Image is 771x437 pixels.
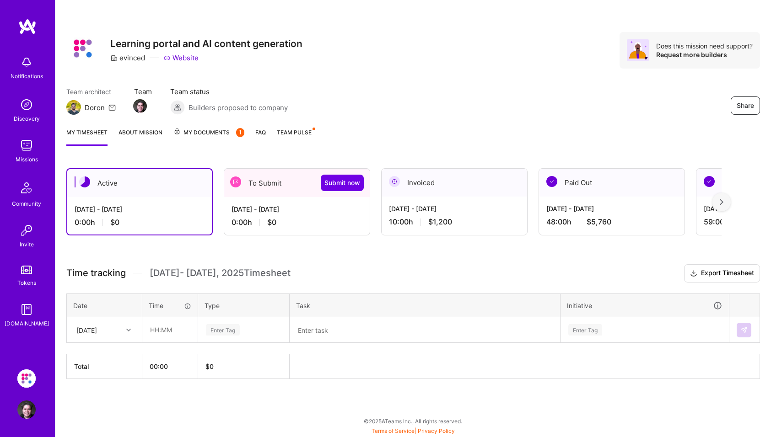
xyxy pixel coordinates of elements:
[110,38,302,49] h3: Learning portal and AI content generation
[17,53,36,71] img: bell
[546,204,677,213] div: [DATE] - [DATE]
[110,54,118,62] i: icon CompanyGray
[546,176,557,187] img: Paid Out
[418,427,455,434] a: Privacy Policy
[17,300,36,319] img: guide book
[17,96,36,114] img: discovery
[255,128,266,146] a: FAQ
[236,128,244,137] div: 1
[134,98,146,114] a: Team Member Avatar
[67,169,212,197] div: Active
[587,217,611,227] span: $5,760
[110,53,145,63] div: evinced
[75,218,205,227] div: 0:00 h
[66,32,99,65] img: Company Logo
[277,128,314,146] a: Team Pulse
[656,50,753,59] div: Request more builders
[5,319,49,328] div: [DOMAIN_NAME]
[108,104,116,111] i: icon Mail
[382,169,527,197] div: Invoiced
[230,176,241,187] img: To Submit
[324,178,360,187] span: Submit now
[720,199,723,205] img: right
[67,354,142,379] th: Total
[79,176,90,187] img: Active
[17,136,36,155] img: teamwork
[16,177,38,199] img: Community
[198,293,290,317] th: Type
[142,354,198,379] th: 00:00
[568,323,602,337] div: Enter Tag
[66,87,116,96] span: Team architect
[133,99,147,113] img: Team Member Avatar
[567,300,722,311] div: Initiative
[15,400,38,419] a: User Avatar
[119,128,162,146] a: About Mission
[232,204,362,214] div: [DATE] - [DATE]
[12,199,41,208] div: Community
[690,269,697,278] i: icon Download
[149,301,191,310] div: Time
[372,427,415,434] a: Terms of Service
[277,129,312,136] span: Team Pulse
[170,87,288,96] span: Team status
[126,328,131,332] i: icon Chevron
[232,218,362,227] div: 0:00 h
[205,362,214,370] span: $ 0
[21,266,32,274] img: tokens
[85,103,105,112] div: Doron
[267,218,276,227] span: $0
[150,267,291,279] span: [DATE] - [DATE] , 2025 Timesheet
[173,128,244,138] span: My Documents
[656,42,753,50] div: Does this mission need support?
[75,204,205,214] div: [DATE] - [DATE]
[704,176,715,187] img: Paid Out
[189,103,288,112] span: Builders proposed to company
[740,326,748,334] img: Submit
[321,175,364,191] button: Submit now
[11,71,43,81] div: Notifications
[16,155,38,164] div: Missions
[627,39,649,61] img: Avatar
[15,369,38,388] a: Evinced: Learning portal and AI content generation
[17,400,36,419] img: User Avatar
[224,169,370,197] div: To Submit
[737,101,754,110] span: Share
[173,128,244,146] a: My Documents1
[134,87,152,96] span: Team
[17,369,36,388] img: Evinced: Learning portal and AI content generation
[389,217,520,227] div: 10:00 h
[389,204,520,213] div: [DATE] - [DATE]
[546,217,677,227] div: 48:00 h
[143,318,197,342] input: HH:MM
[372,427,455,434] span: |
[110,218,119,227] span: $0
[14,114,40,123] div: Discovery
[170,100,185,115] img: Builders proposed to company
[389,176,400,187] img: Invoiced
[66,267,126,279] span: Time tracking
[290,293,561,317] th: Task
[428,217,452,227] span: $1,200
[206,323,240,337] div: Enter Tag
[163,53,199,63] a: Website
[18,18,37,35] img: logo
[66,128,108,146] a: My timesheet
[539,169,685,197] div: Paid Out
[55,410,771,432] div: © 2025 ATeams Inc., All rights reserved.
[67,293,142,317] th: Date
[76,325,97,335] div: [DATE]
[731,96,760,115] button: Share
[66,100,81,115] img: Team Architect
[684,264,760,282] button: Export Timesheet
[17,278,36,288] div: Tokens
[20,240,34,249] div: Invite
[17,221,36,240] img: Invite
